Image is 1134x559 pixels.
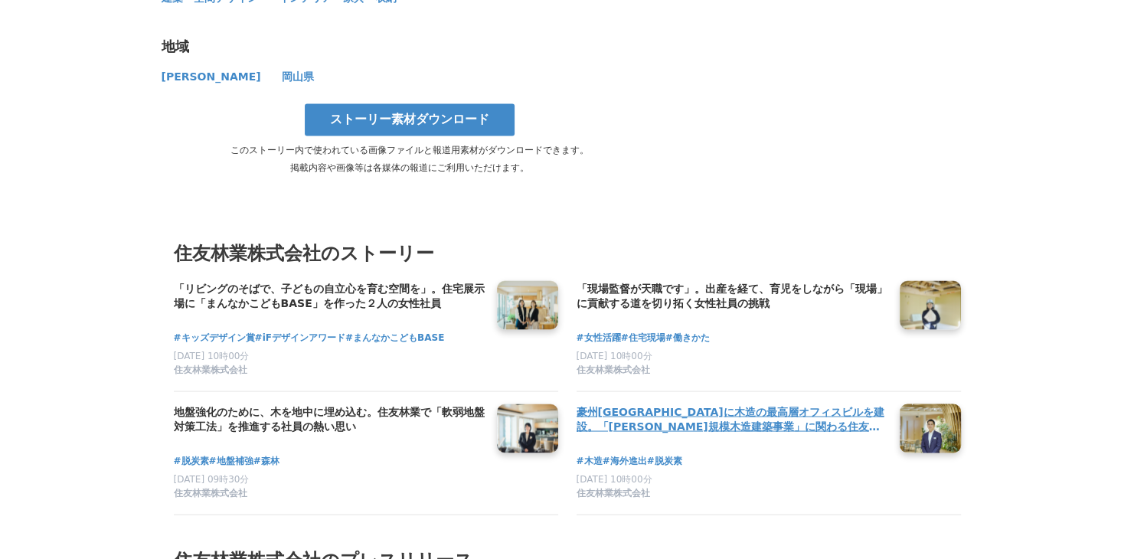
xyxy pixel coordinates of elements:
h4: 地盤強化のために、木を地中に埋め込む。住友林業で「軟弱地盤対策工法」を推進する社員の熱い思い [174,404,485,435]
a: #iFデザインアワード [255,330,345,345]
span: [DATE] 10時00分 [577,350,652,361]
a: 地盤強化のために、木を地中に埋め込む。住友林業で「軟弱地盤対策工法」を推進する社員の熱い思い [174,404,485,436]
a: 豪州[GEOGRAPHIC_DATA]に木造の最高層オフィスビルを建設。「[PERSON_NAME]規模木造建築事業」に関わる住友林業社員のキャリアと展望 [577,404,887,436]
h4: 「リビングのそばで、子どもの自立心を育む空間を」。住宅展示場に「まんなかこどもBASE」を作った２人の女性社員 [174,280,485,312]
a: 住友林業株式会社 [174,363,485,378]
a: #女性活躍 [577,330,621,345]
a: 住友林業株式会社 [577,363,887,378]
span: 住友林業株式会社 [174,363,247,376]
h3: 住友林業株式会社のストーリー [174,238,961,267]
a: #木造 [577,453,603,468]
div: 地域 [162,38,652,56]
a: 岡山県 [282,74,314,82]
a: #森林 [253,453,279,468]
a: 住友林業株式会社 [577,486,887,502]
p: このストーリー内で使われている画像ファイルと報道用素材がダウンロードできます。 掲載内容や画像等は各媒体の報道にご利用いただけます。 [162,142,658,175]
span: [DATE] 10時00分 [577,473,652,484]
a: 住友林業株式会社 [174,486,485,502]
a: 「リビングのそばで、子どもの自立心を育む空間を」。住宅展示場に「まんなかこどもBASE」を作った２人の女性社員 [174,280,485,312]
span: 住友林業株式会社 [577,363,650,376]
a: #脱炭素 [647,453,682,468]
h4: 「現場監督が天職です」。出産を経て、育児をしながら「現場」に貢献する道を切り拓く女性社員の挑戦 [577,280,887,312]
span: [DATE] 10時00分 [174,350,250,361]
a: 「現場監督が天職です」。出産を経て、育児をしながら「現場」に貢献する道を切り拓く女性社員の挑戦 [577,280,887,312]
a: [PERSON_NAME] [162,74,263,82]
span: [PERSON_NAME] [162,70,261,83]
span: [DATE] 09時30分 [174,473,250,484]
a: #住宅現場 [621,330,665,345]
h4: 豪州[GEOGRAPHIC_DATA]に木造の最高層オフィスビルを建設。「[PERSON_NAME]規模木造建築事業」に関わる住友林業社員のキャリアと展望 [577,404,887,435]
a: #まんなかこどもBASE [345,330,444,345]
a: #地盤補強 [209,453,253,468]
a: #海外進出 [603,453,647,468]
a: #脱炭素 [174,453,209,468]
a: #キッズデザイン賞 [174,330,255,345]
span: 岡山県 [282,70,314,83]
span: 住友林業株式会社 [577,486,650,499]
span: 住友林業株式会社 [174,486,247,499]
a: ストーリー素材ダウンロード [305,103,515,136]
a: #働きかた [665,330,710,345]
